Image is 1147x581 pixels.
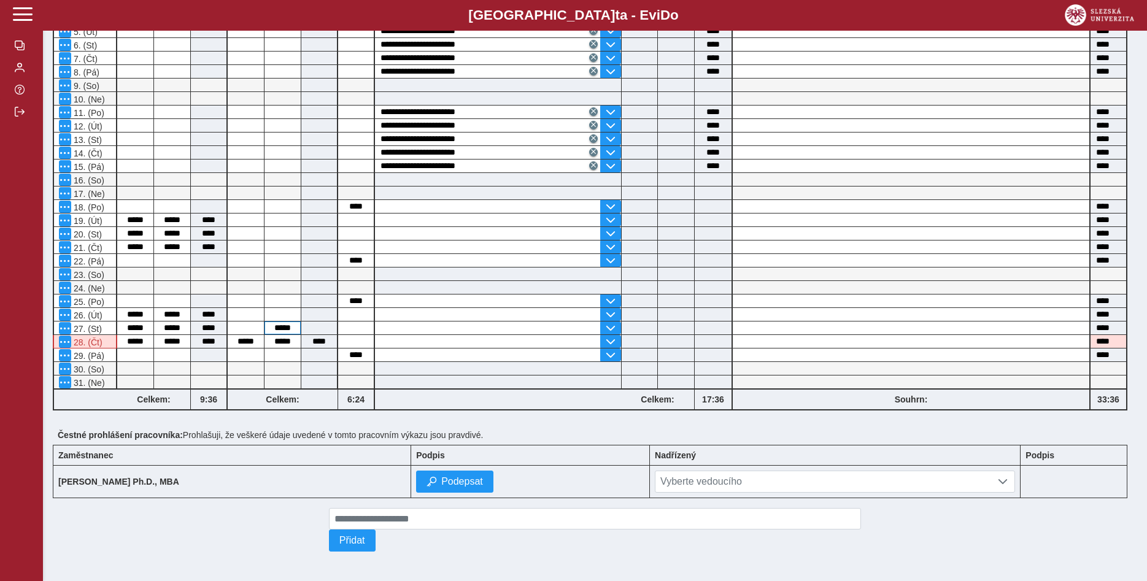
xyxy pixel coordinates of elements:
[441,476,483,487] span: Podepsat
[338,394,374,404] b: 6:24
[655,471,992,492] span: Vyberte vedoucího
[71,81,99,91] span: 9. (So)
[59,106,71,118] button: Menu
[71,162,104,172] span: 15. (Pá)
[59,363,71,375] button: Menu
[59,187,71,199] button: Menu
[59,336,71,348] button: Menu
[53,425,1137,445] div: Prohlašuji, že veškeré údaje uvedené v tomto pracovním výkazu jsou pravdivé.
[695,394,732,404] b: 17:36
[660,7,670,23] span: D
[59,79,71,91] button: Menu
[59,160,71,172] button: Menu
[670,7,679,23] span: o
[71,175,104,185] span: 16. (So)
[191,394,226,404] b: 9:36
[71,229,102,239] span: 20. (St)
[59,93,71,105] button: Menu
[59,201,71,213] button: Menu
[58,430,183,440] b: Čestné prohlášení pracovníka:
[71,148,102,158] span: 14. (Čt)
[53,335,117,348] div: Přestávka v práci na jídlo a oddech nesmí být čerpána na začátku pracovní směny.
[71,54,98,64] span: 7. (Čt)
[71,216,102,226] span: 19. (Út)
[71,67,99,77] span: 8. (Pá)
[37,7,1110,23] b: [GEOGRAPHIC_DATA] a - Evi
[228,394,338,404] b: Celkem:
[329,529,376,552] button: Přidat
[59,25,71,37] button: Menu
[71,324,102,334] span: 27. (St)
[71,378,105,388] span: 31. (Ne)
[71,121,102,131] span: 12. (Út)
[71,310,102,320] span: 26. (Út)
[71,283,105,293] span: 24. (Ne)
[655,450,696,460] b: Nadřízený
[59,133,71,145] button: Menu
[71,94,105,104] span: 10. (Ne)
[59,376,71,388] button: Menu
[71,297,104,307] span: 25. (Po)
[71,40,97,50] span: 6. (St)
[59,39,71,51] button: Menu
[71,108,104,118] span: 11. (Po)
[71,270,104,280] span: 23. (So)
[59,147,71,159] button: Menu
[59,174,71,186] button: Menu
[71,337,102,347] span: 28. (Čt)
[59,255,71,267] button: Menu
[59,349,71,361] button: Menu
[59,120,71,132] button: Menu
[1065,4,1134,26] img: logo_web_su.png
[59,322,71,334] button: Menu
[71,135,102,145] span: 13. (St)
[895,394,928,404] b: Souhrn:
[59,241,71,253] button: Menu
[71,351,104,361] span: 29. (Pá)
[71,202,104,212] span: 18. (Po)
[59,268,71,280] button: Menu
[58,450,113,460] b: Zaměstnanec
[621,394,694,404] b: Celkem:
[71,243,102,253] span: 21. (Čt)
[339,535,365,546] span: Přidat
[416,450,445,460] b: Podpis
[59,309,71,321] button: Menu
[71,189,105,199] span: 17. (Ne)
[1091,394,1126,404] b: 33:36
[416,471,493,493] button: Podepsat
[71,27,98,37] span: 5. (Út)
[71,256,104,266] span: 22. (Pá)
[58,477,179,487] b: [PERSON_NAME] Ph.D., MBA
[59,66,71,78] button: Menu
[59,214,71,226] button: Menu
[117,394,190,404] b: Celkem:
[71,364,104,374] span: 30. (So)
[1025,450,1054,460] b: Podpis
[59,295,71,307] button: Menu
[59,52,71,64] button: Menu
[59,228,71,240] button: Menu
[59,282,71,294] button: Menu
[615,7,619,23] span: t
